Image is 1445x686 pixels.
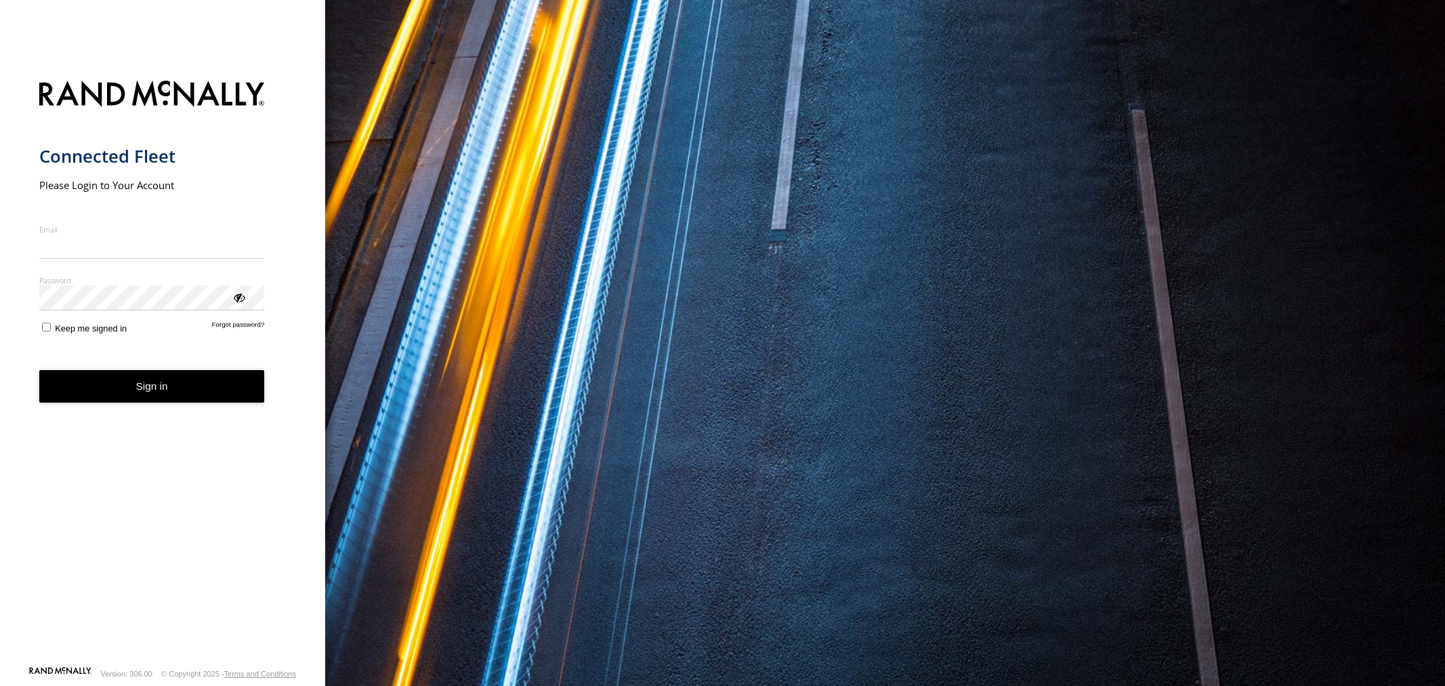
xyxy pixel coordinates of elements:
[39,78,265,113] img: Rand McNally
[29,667,91,681] a: Visit our Website
[42,323,51,331] input: Keep me signed in
[232,290,245,304] div: ViewPassword
[39,224,265,235] label: Email
[161,670,296,678] div: © Copyright 2025 -
[212,321,265,334] a: Forgot password?
[101,670,152,678] div: Version: 306.00
[39,73,287,666] form: main
[55,323,127,334] span: Keep me signed in
[39,145,265,167] h1: Connected Fleet
[224,670,296,678] a: Terms and Conditions
[39,370,265,403] button: Sign in
[39,275,265,285] label: Password
[39,178,265,192] h2: Please Login to Your Account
